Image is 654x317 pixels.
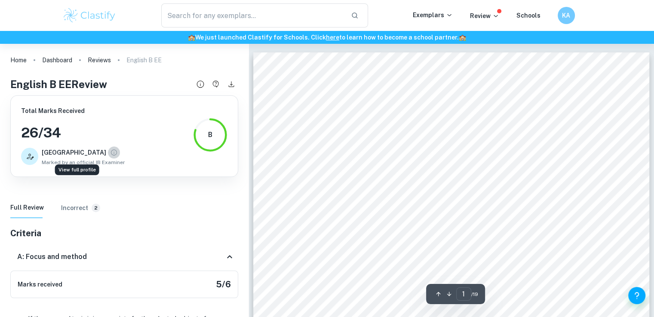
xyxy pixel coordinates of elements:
[2,33,652,42] h6: We just launched Clastify for Schools. Click to learn how to become a school partner.
[42,148,106,157] h6: [GEOGRAPHIC_DATA]
[484,303,488,311] span: ?
[224,77,238,91] button: Download
[470,11,499,21] p: Review
[42,54,72,66] a: Dashboard
[10,198,44,218] button: Full Review
[306,200,436,210] span: Exploring Moral Ambiguity in
[558,7,575,24] button: KA
[108,146,120,158] button: View full profile
[516,12,540,19] a: Schools
[414,303,483,311] span: The Quiet American
[209,77,223,91] button: Have a questions about this review?
[161,3,344,27] input: Search for any exemplars...
[55,165,99,175] div: View full profile
[21,122,125,143] h3: 26 / 34
[10,76,107,92] h4: English B EE Review
[61,203,88,213] h6: Incorrect
[561,11,571,20] h6: KA
[18,280,62,289] h6: Marks received
[525,200,594,210] span: : An Analysis of
[193,77,207,91] button: Review details
[88,54,111,66] a: Reviews
[17,252,87,262] h6: A: Focus and method
[351,214,605,225] span: the Characters [PERSON_NAME] and [PERSON_NAME]
[459,34,466,41] span: 🏫
[10,227,238,240] h5: Criteria
[380,263,610,272] span: How does [PERSON_NAME] use literary devices to construct the
[21,106,125,116] h6: Total Marks Received
[326,34,339,41] a: here
[439,200,525,210] span: The Quiet American
[216,278,231,291] h5: 5 / 6
[208,130,212,140] div: B
[10,54,27,66] a: Home
[358,123,542,139] span: IBDP EXTENDED ESSAY
[62,7,117,24] img: Clastify logo
[305,263,378,272] span: Research Question:
[188,34,195,41] span: 🏫
[301,283,645,292] span: theme of moral ambiguity through the characters of [PERSON_NAME] and [PERSON_NAME] in
[42,158,125,166] span: Marked by an official IB Examiner
[126,55,162,65] p: English B EE
[92,205,100,211] span: 2
[413,10,453,20] p: Exemplars
[10,243,238,271] div: A: Focus and method
[628,287,645,304] button: Help and Feedback
[471,290,478,298] span: / 19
